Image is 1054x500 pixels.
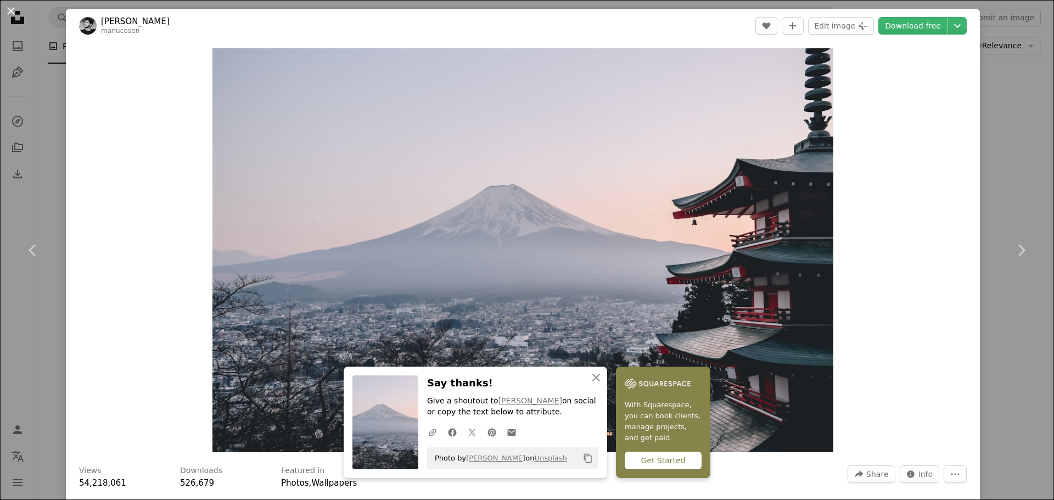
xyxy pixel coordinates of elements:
[808,17,874,35] button: Edit image
[101,27,140,35] a: manucosen
[212,48,834,452] button: Zoom in on this image
[180,478,214,488] span: 526,679
[79,465,102,476] h3: Views
[782,17,804,35] button: Add to Collection
[944,465,967,483] button: More Actions
[848,465,895,483] button: Share this image
[625,452,702,469] div: Get Started
[79,17,97,35] img: Go to Manuel Cosentino's profile
[212,48,834,452] img: Mt. Fuji
[755,17,777,35] button: Like
[866,466,888,482] span: Share
[502,421,522,443] a: Share over email
[309,478,312,488] span: ,
[579,449,597,468] button: Copy to clipboard
[948,17,967,35] button: Choose download size
[311,478,357,488] a: Wallpapers
[498,396,562,405] a: [PERSON_NAME]
[79,478,126,488] span: 54,218,061
[625,400,702,443] span: With Squarespace, you can book clients, manage projects, and get paid.
[180,465,222,476] h3: Downloads
[918,466,933,482] span: Info
[281,478,309,488] a: Photos
[427,396,598,418] p: Give a shoutout to on social or copy the text below to attribute.
[878,17,948,35] a: Download free
[625,375,691,392] img: file-1747939142011-51e5cc87e3c9
[462,421,482,443] a: Share on Twitter
[616,367,710,478] a: With Squarespace, you can book clients, manage projects, and get paid.Get Started
[442,421,462,443] a: Share on Facebook
[466,454,525,462] a: [PERSON_NAME]
[482,421,502,443] a: Share on Pinterest
[534,454,567,462] a: Unsplash
[988,198,1054,303] a: Next
[101,16,170,27] a: [PERSON_NAME]
[427,375,598,391] h3: Say thanks!
[429,450,567,467] span: Photo by on
[900,465,940,483] button: Stats about this image
[281,465,324,476] h3: Featured in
